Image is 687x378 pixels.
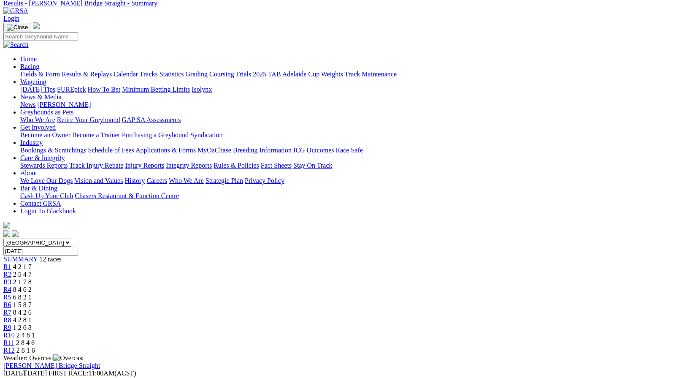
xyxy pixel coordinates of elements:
[20,131,684,139] div: Get Involved
[20,162,684,169] div: Care & Integrity
[16,347,35,354] span: 2 8 1 6
[3,271,11,278] a: R2
[13,263,32,270] span: 4 2 1 7
[20,116,684,124] div: Greyhounds as Pets
[146,177,167,184] a: Careers
[3,230,10,237] img: facebook.svg
[13,286,32,293] span: 8 4 6 2
[16,332,35,339] span: 2 4 8 1
[3,32,78,41] input: Search
[3,23,31,32] button: Toggle navigation
[3,339,14,346] span: R11
[20,154,65,161] a: Care & Integrity
[20,131,70,139] a: Become an Owner
[20,71,60,78] a: Fields & Form
[62,71,112,78] a: Results & Replays
[13,278,32,286] span: 2 1 7 8
[3,316,11,324] a: R8
[20,86,684,93] div: Wagering
[235,71,251,78] a: Trials
[3,347,15,354] a: R12
[53,354,84,362] img: Overcast
[20,101,684,109] div: News & Media
[20,169,37,177] a: About
[190,131,222,139] a: Syndication
[20,78,46,85] a: Wagering
[12,230,19,237] img: twitter.svg
[13,316,32,324] span: 4 2 8 1
[20,207,76,215] a: Login To Blackbook
[345,71,397,78] a: Track Maintenance
[3,332,15,339] a: R10
[245,177,284,184] a: Privacy Policy
[13,324,32,331] span: 1 2 6 8
[186,71,208,78] a: Grading
[74,177,123,184] a: Vision and Values
[13,294,32,301] span: 6 8 2 1
[3,286,11,293] a: R4
[3,15,19,22] a: Login
[197,147,231,154] a: MyOzChase
[140,71,158,78] a: Tracks
[13,301,32,308] span: 1 5 8 7
[3,370,25,377] span: [DATE]
[20,192,684,200] div: Bar & Dining
[3,301,11,308] a: R6
[3,222,10,228] img: logo-grsa-white.png
[335,147,362,154] a: Race Safe
[20,55,37,63] a: Home
[20,63,39,70] a: Racing
[214,162,259,169] a: Rules & Policies
[88,86,121,93] a: How To Bet
[3,324,11,331] a: R9
[7,24,28,31] img: Close
[3,362,100,369] a: [PERSON_NAME] Bridge Straight
[49,370,136,377] span: 11:00AM(ACST)
[69,162,123,169] a: Track Injury Rebate
[13,309,32,316] span: 8 4 2 6
[169,177,204,184] a: Who We Are
[166,162,212,169] a: Integrity Reports
[16,339,35,346] span: 2 8 4 6
[125,162,164,169] a: Injury Reports
[122,116,181,123] a: GAP SA Assessments
[122,131,189,139] a: Purchasing a Greyhound
[20,101,35,108] a: News
[233,147,292,154] a: Breeding Information
[160,71,184,78] a: Statistics
[20,147,684,154] div: Industry
[20,200,61,207] a: Contact GRSA
[49,370,88,377] span: FIRST RACE:
[3,41,29,49] img: Search
[3,370,47,377] span: [DATE]
[3,309,11,316] a: R7
[20,139,43,146] a: Industry
[253,71,319,78] a: 2025 TAB Adelaide Cup
[261,162,292,169] a: Fact Sheets
[33,22,40,29] img: logo-grsa-white.png
[20,71,684,78] div: Racing
[3,263,11,270] a: R1
[3,278,11,286] span: R3
[57,116,120,123] a: Retire Your Greyhound
[135,147,196,154] a: Applications & Forms
[3,256,38,263] span: SUMMARY
[75,192,179,199] a: Chasers Restaurant & Function Centre
[192,86,212,93] a: Isolynx
[37,101,91,108] a: [PERSON_NAME]
[20,147,86,154] a: Bookings & Scratchings
[3,294,11,301] a: R5
[20,185,57,192] a: Bar & Dining
[20,109,73,116] a: Greyhounds as Pets
[20,116,55,123] a: Who We Are
[57,86,86,93] a: SUREpick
